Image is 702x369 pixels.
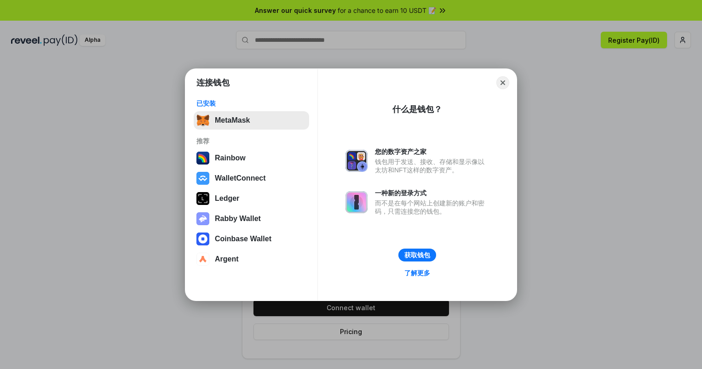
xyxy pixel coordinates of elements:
div: 您的数字资产之家 [375,148,489,156]
div: 钱包用于发送、接收、存储和显示像以太坊和NFT这样的数字资产。 [375,158,489,174]
button: MetaMask [194,111,309,130]
div: MetaMask [215,116,250,125]
div: Argent [215,255,239,263]
div: Rabby Wallet [215,215,261,223]
img: svg+xml,%3Csvg%20xmlns%3D%22http%3A%2F%2Fwww.w3.org%2F2000%2Fsvg%22%20fill%3D%22none%22%20viewBox... [196,212,209,225]
div: 一种新的登录方式 [375,189,489,197]
img: svg+xml,%3Csvg%20fill%3D%22none%22%20height%3D%2233%22%20viewBox%3D%220%200%2035%2033%22%20width%... [196,114,209,127]
img: svg+xml,%3Csvg%20width%3D%2228%22%20height%3D%2228%22%20viewBox%3D%220%200%2028%2028%22%20fill%3D... [196,253,209,266]
button: Rainbow [194,149,309,167]
img: svg+xml,%3Csvg%20xmlns%3D%22http%3A%2F%2Fwww.w3.org%2F2000%2Fsvg%22%20fill%3D%22none%22%20viewBox... [345,191,368,213]
button: Coinbase Wallet [194,230,309,248]
div: Coinbase Wallet [215,235,271,243]
button: 获取钱包 [398,249,436,261]
div: WalletConnect [215,174,266,182]
img: svg+xml,%3Csvg%20width%3D%22120%22%20height%3D%22120%22%20viewBox%3D%220%200%20120%20120%22%20fil... [196,152,209,165]
a: 了解更多 [399,267,436,279]
button: Ledger [194,189,309,208]
button: WalletConnect [194,169,309,187]
div: 推荐 [196,137,306,145]
div: 已安装 [196,99,306,108]
img: svg+xml,%3Csvg%20xmlns%3D%22http%3A%2F%2Fwww.w3.org%2F2000%2Fsvg%22%20width%3D%2228%22%20height%3... [196,192,209,205]
button: Rabby Wallet [194,210,309,228]
h1: 连接钱包 [196,77,230,88]
img: svg+xml,%3Csvg%20xmlns%3D%22http%3A%2F%2Fwww.w3.org%2F2000%2Fsvg%22%20fill%3D%22none%22%20viewBox... [345,150,368,172]
div: 而不是在每个网站上创建新的账户和密码，只需连接您的钱包。 [375,199,489,216]
div: 获取钱包 [404,251,430,259]
div: 什么是钱包？ [392,104,442,115]
div: Ledger [215,194,239,203]
img: svg+xml,%3Csvg%20width%3D%2228%22%20height%3D%2228%22%20viewBox%3D%220%200%2028%2028%22%20fill%3D... [196,233,209,245]
button: Close [496,76,509,89]
div: Rainbow [215,154,246,162]
button: Argent [194,250,309,268]
div: 了解更多 [404,269,430,277]
img: svg+xml,%3Csvg%20width%3D%2228%22%20height%3D%2228%22%20viewBox%3D%220%200%2028%2028%22%20fill%3D... [196,172,209,185]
